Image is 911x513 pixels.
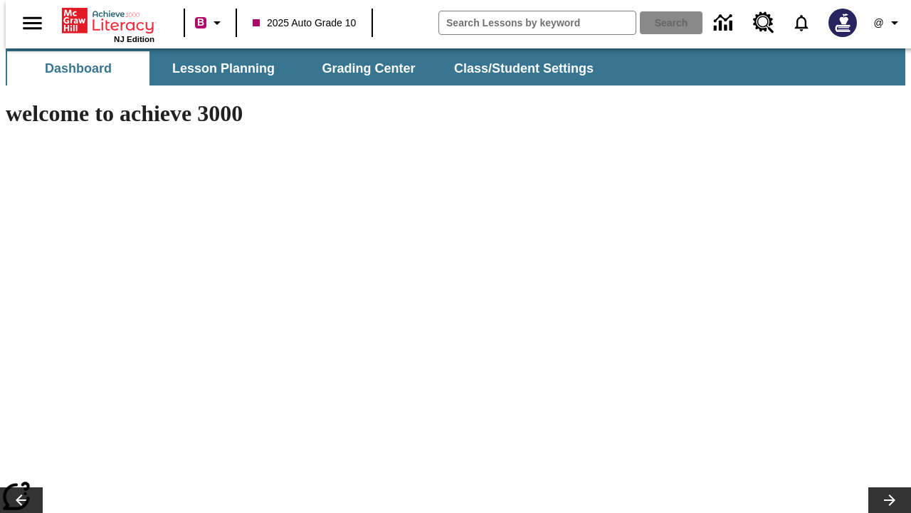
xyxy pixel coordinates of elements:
button: Dashboard [7,51,149,85]
button: Lesson carousel, Next [868,487,911,513]
a: Resource Center, Will open in new tab [744,4,783,42]
h1: welcome to achieve 3000 [6,100,621,127]
a: Home [62,6,154,35]
a: Data Center [705,4,744,43]
button: Class/Student Settings [443,51,605,85]
input: search field [439,11,636,34]
a: Notifications [783,4,820,41]
div: SubNavbar [6,51,606,85]
button: Lesson Planning [152,51,295,85]
span: @ [873,16,883,31]
div: Home [62,5,154,43]
span: NJ Edition [114,35,154,43]
div: SubNavbar [6,48,905,85]
button: Open side menu [11,2,53,44]
button: Profile/Settings [865,10,911,36]
button: Select a new avatar [820,4,865,41]
span: 2025 Auto Grade 10 [253,16,356,31]
img: Avatar [828,9,857,37]
button: Boost Class color is violet red. Change class color [189,10,231,36]
span: B [197,14,204,31]
button: Grading Center [297,51,440,85]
